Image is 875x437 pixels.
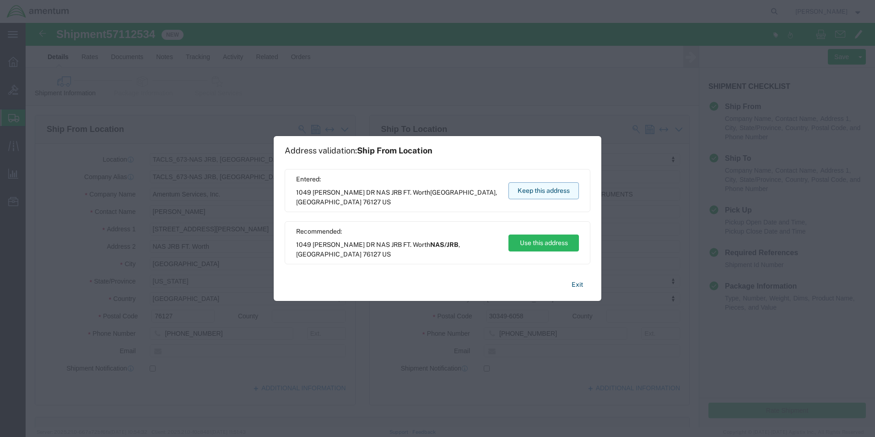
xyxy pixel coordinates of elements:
span: US [382,251,391,258]
span: US [382,198,391,206]
span: 76127 [363,198,381,206]
span: 76127 [363,251,381,258]
span: [GEOGRAPHIC_DATA] [296,198,362,206]
span: Ship From Location [357,146,432,155]
span: Entered: [296,175,500,184]
span: 1049 [PERSON_NAME] DR NAS JRB FT. Worth , [296,188,500,207]
span: [GEOGRAPHIC_DATA] [430,189,496,196]
button: Exit [564,277,590,293]
span: Recommended: [296,227,500,236]
span: [GEOGRAPHIC_DATA] [296,251,362,258]
button: Use this address [508,235,579,251]
span: 1049 [PERSON_NAME] DR NAS JRB FT. Worth , [296,240,500,259]
h1: Address validation: [285,146,432,156]
button: Keep this address [508,182,579,199]
span: NAS/JRB [430,241,459,248]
